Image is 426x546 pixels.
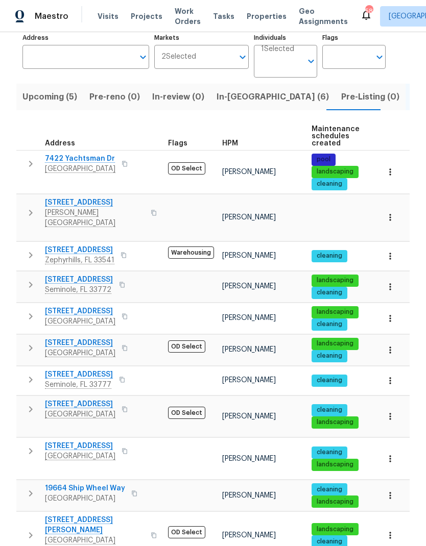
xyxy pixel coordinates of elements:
[312,126,360,147] span: Maintenance schedules created
[313,418,358,427] span: landscaping
[313,320,346,329] span: cleaning
[313,376,346,385] span: cleaning
[313,155,335,164] span: pool
[222,492,276,499] span: [PERSON_NAME]
[313,525,358,534] span: landscaping
[222,413,276,420] span: [PERSON_NAME]
[168,526,205,538] span: OD Select
[247,11,287,21] span: Properties
[131,11,162,21] span: Projects
[313,498,358,506] span: landscaping
[136,50,150,64] button: Open
[222,346,276,353] span: [PERSON_NAME]
[313,485,346,494] span: cleaning
[154,35,249,41] label: Markets
[313,339,358,348] span: landscaping
[313,288,346,297] span: cleaning
[254,35,317,41] label: Individuals
[168,140,187,147] span: Flags
[98,11,119,21] span: Visits
[222,252,276,259] span: [PERSON_NAME]
[222,532,276,539] span: [PERSON_NAME]
[261,45,294,54] span: 1 Selected
[313,252,346,260] span: cleaning
[168,246,214,259] span: Warehousing
[313,537,346,546] span: cleaning
[89,90,140,104] span: Pre-reno (0)
[313,276,358,285] span: landscaping
[168,162,205,175] span: OD Select
[222,314,276,321] span: [PERSON_NAME]
[222,140,238,147] span: HPM
[222,377,276,384] span: [PERSON_NAME]
[341,90,399,104] span: Pre-Listing (0)
[235,50,250,64] button: Open
[299,6,348,27] span: Geo Assignments
[222,168,276,176] span: [PERSON_NAME]
[45,493,125,504] span: [GEOGRAPHIC_DATA]
[304,54,318,68] button: Open
[213,13,234,20] span: Tasks
[35,11,68,21] span: Maestro
[168,407,205,419] span: OD Select
[22,90,77,104] span: Upcoming (5)
[168,340,205,353] span: OD Select
[372,50,387,64] button: Open
[322,35,386,41] label: Flags
[313,308,358,316] span: landscaping
[313,180,346,188] span: cleaning
[22,35,149,41] label: Address
[161,53,196,61] span: 2 Selected
[45,140,75,147] span: Address
[313,448,346,457] span: cleaning
[313,352,346,360] span: cleaning
[365,6,372,16] div: 58
[222,214,276,221] span: [PERSON_NAME]
[152,90,204,104] span: In-review (0)
[313,167,358,176] span: landscaping
[222,283,276,290] span: [PERSON_NAME]
[175,6,201,27] span: Work Orders
[217,90,329,104] span: In-[GEOGRAPHIC_DATA] (6)
[45,483,125,493] span: 19664 Ship Wheel Way
[313,460,358,469] span: landscaping
[313,406,346,414] span: cleaning
[222,455,276,462] span: [PERSON_NAME]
